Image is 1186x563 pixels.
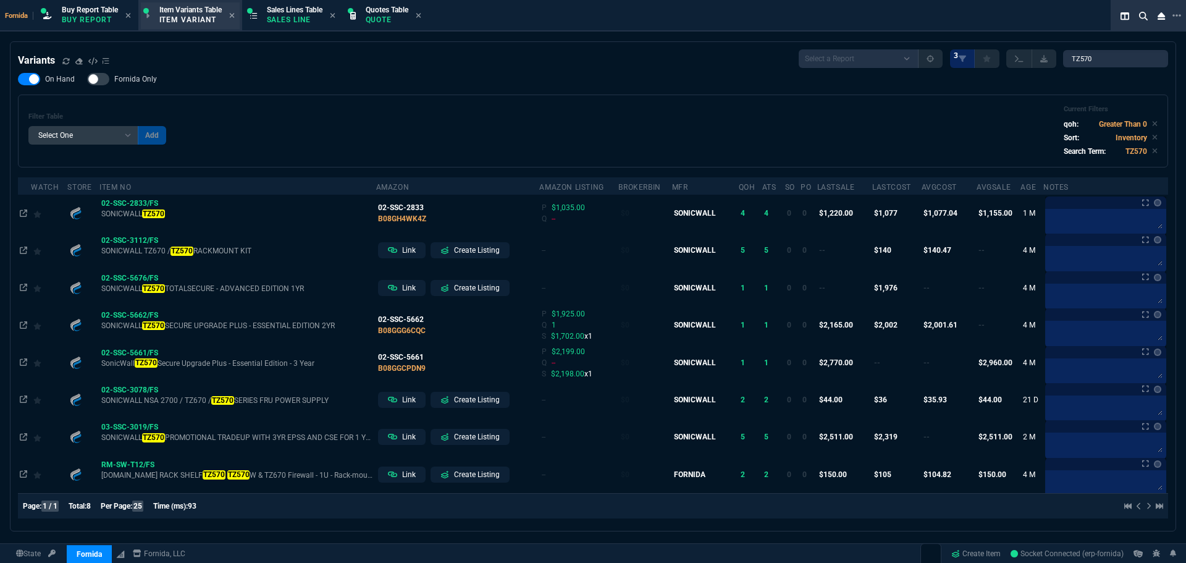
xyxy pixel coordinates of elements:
span: B08GGG6CQC [378,326,426,335]
span: 4 [741,209,745,218]
nx-icon: Open In Opposite Panel [20,396,27,404]
div: Add to Watchlist [33,428,66,446]
a: Create Listing [431,280,510,296]
span: Item Variants Table [159,6,222,14]
div: Add to Watchlist [33,205,66,222]
div: BrokerBin [618,182,660,192]
span: Socket Connected (erp-fornida) [1011,549,1124,558]
span: Q [542,358,547,367]
span: 2 [741,470,745,479]
mark: TZ570 [170,247,193,255]
div: Add to Watchlist [33,391,66,408]
span: -- [923,284,930,292]
span: P [542,310,547,318]
nx-icon: Close Workbench [1153,9,1170,23]
span: -- [819,284,825,292]
span: S [542,332,546,341]
span: $104.82 [923,470,951,479]
span: -- [978,321,985,329]
span: 4 [764,209,768,218]
a: Link [378,467,426,483]
span: Fornida Only [114,74,157,84]
td: 0 [801,195,817,232]
a: Create Item [946,544,1006,563]
span: SONICWALL NSA 2700 / TZ670 / SERIES FRU POWER SUPPLY [101,396,374,405]
span: P [542,347,547,356]
span: $35.93 [923,396,947,404]
td: 1 M [1020,195,1043,232]
td: SONICWALL TZ670 / TZ570 RACKMOUNT KIT [99,232,376,269]
div: lastSale [817,182,855,192]
span: x1 [551,332,592,341]
nx-icon: Open In Opposite Panel [20,321,27,329]
span: -- [819,246,825,255]
p: -- [542,394,617,405]
div: SO [785,182,795,192]
a: API TOKEN [44,548,59,559]
span: 8 [86,502,91,510]
span: $0 [621,321,629,329]
span: $2,198.00 [551,370,584,378]
nx-icon: Split Panels [1116,9,1134,23]
span: 5 [741,433,745,441]
a: Create Listing [431,429,510,445]
span: -- [978,284,985,292]
div: AvgCost [922,182,957,192]
span: 1 [741,284,745,292]
nx-icon: Open In Opposite Panel [20,284,27,292]
span: S [542,370,546,378]
span: B08GH4WK4Z [378,214,426,223]
span: 1 / 1 [41,501,59,512]
span: SONICWALL [674,246,716,255]
span: $1,155.00 [978,209,1012,218]
span: Fornida [5,12,33,20]
td: SONICWALL NSA 2700 / TZ670 / TZ570 SERIES FRU POWER SUPPLY [99,381,376,418]
td: SONICWALL TZ570 PROMOTIONAL TRADEUP WITH 3YR EPSS AND CSE FOR 1 YR SIA [99,418,376,455]
span: B08GGCPDN9 [378,364,426,373]
mark: TZ570 [142,210,164,218]
div: Add to Watchlist [33,242,66,259]
span: 2 [764,470,768,479]
nx-icon: Close Tab [330,11,335,21]
div: Add to Watchlist [33,466,66,483]
p: -- [542,282,617,294]
span: -- [874,358,880,367]
span: 5 [741,246,745,255]
span: 3 [954,51,958,61]
p: -- [542,469,617,480]
span: SONICWALL [674,358,716,367]
div: Store [67,182,91,192]
span: SONICWALL [101,209,374,219]
td: 4 M [1020,232,1043,269]
span: SonicWall Secure Upgrade Plus - Essential Edition - 3 Year [101,358,374,368]
td: 0 [801,381,817,418]
span: $140 [874,246,891,255]
td: 21 D [1020,381,1043,418]
mark: TZ570 [142,433,164,442]
td: 0 [785,455,801,493]
span: 02-SSC-3112/FS [101,236,158,245]
span: $0 [621,358,629,367]
div: AvgSale [977,182,1011,192]
p: -- [542,245,617,256]
span: 1 [552,321,556,329]
p: Quote [366,15,408,25]
p: Buy Report [62,15,118,25]
span: $2,511.00 [819,433,853,441]
span: -- [552,358,555,367]
span: $1,702.00 [551,332,584,341]
span: Per Page: [101,502,132,510]
a: msbcCompanyName [129,548,189,559]
span: Total: [69,502,86,510]
span: 1 [741,321,745,329]
div: lastCost [872,182,911,192]
nx-icon: Close Tab [229,11,235,21]
td: 0 [801,307,817,344]
td: 0 [801,418,817,455]
span: $150.00 [819,470,847,479]
span: Q [542,214,547,223]
span: FORNIDA [674,470,705,479]
span: $2,960.00 [978,358,1012,367]
td: 0 [785,269,801,307]
td: 0 [785,307,801,344]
